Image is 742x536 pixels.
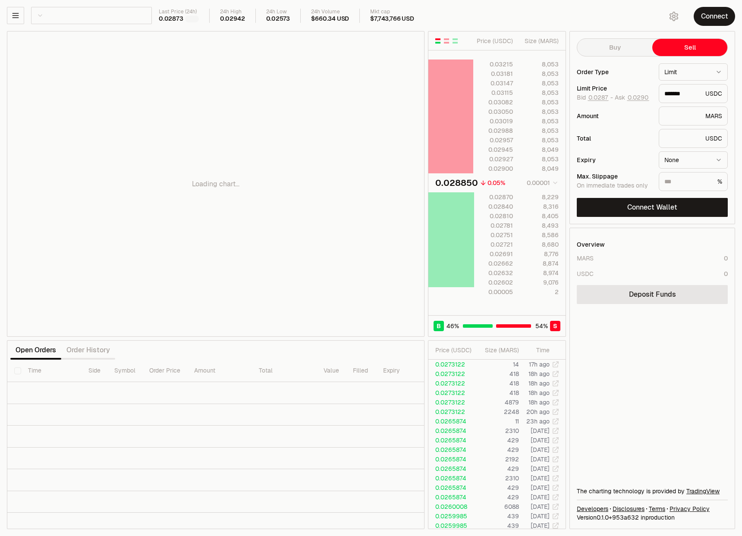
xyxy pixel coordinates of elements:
[428,417,475,426] td: 0.0265874
[520,136,559,144] div: 8,053
[142,360,187,382] th: Order Price
[10,342,61,359] button: Open Orders
[577,240,605,249] div: Overview
[475,426,519,436] td: 2310
[435,177,478,189] div: 0.028850
[577,487,728,495] div: The charting technology is provided by
[475,407,519,417] td: 2248
[577,182,652,190] div: On immediate trades only
[577,157,652,163] div: Expiry
[520,126,559,135] div: 8,053
[428,455,475,464] td: 0.0265874
[659,63,728,81] button: Limit
[531,465,550,473] time: [DATE]
[428,398,475,407] td: 0.0273122
[187,360,252,382] th: Amount
[659,107,728,125] div: MARS
[526,346,550,354] div: Time
[475,473,519,483] td: 2310
[528,379,550,387] time: 18h ago
[159,9,199,15] div: Last Price (24h)
[531,503,550,511] time: [DATE]
[520,231,559,239] div: 8,586
[475,193,513,201] div: 0.02870
[524,178,559,188] button: 0.00001
[577,85,652,91] div: Limit Price
[443,38,450,44] button: Show Sell Orders Only
[475,69,513,78] div: 0.03181
[192,179,239,189] p: Loading chart...
[577,513,728,522] div: Version 0.1.0 + in production
[659,151,728,169] button: None
[531,455,550,463] time: [DATE]
[21,360,82,382] th: Time
[577,285,728,304] a: Deposit Funds
[346,360,376,382] th: Filled
[475,511,519,521] td: 439
[482,346,519,354] div: Size ( MARS )
[577,505,608,513] a: Developers
[428,483,475,492] td: 0.0265874
[724,254,728,263] div: 0
[428,473,475,483] td: 0.0265874
[475,164,513,173] div: 0.02900
[370,15,414,23] div: $7,743,766 USD
[531,446,550,454] time: [DATE]
[531,436,550,444] time: [DATE]
[435,346,475,354] div: Price ( USDC )
[659,129,728,148] div: USDC
[475,88,513,97] div: 0.03115
[577,39,652,56] button: Buy
[520,240,559,249] div: 8,680
[520,145,559,154] div: 8,049
[577,113,652,119] div: Amount
[577,173,652,179] div: Max. Slippage
[531,474,550,482] time: [DATE]
[475,60,513,69] div: 0.03215
[613,505,645,513] a: Disclosures
[529,360,550,368] time: 17h ago
[428,426,475,436] td: 0.0265874
[520,69,559,78] div: 8,053
[520,155,559,163] div: 8,053
[526,408,550,416] time: 20h ago
[370,9,414,15] div: Mkt cap
[659,172,728,191] div: %
[252,360,317,382] th: Total
[627,94,649,101] button: 0.0290
[475,79,513,88] div: 0.03147
[475,259,513,268] div: 0.02662
[520,107,559,116] div: 8,053
[428,407,475,417] td: 0.0273122
[577,254,594,263] div: MARS
[61,342,115,359] button: Order History
[520,193,559,201] div: 8,229
[588,94,609,101] button: 0.0287
[520,98,559,107] div: 8,053
[475,360,519,369] td: 14
[577,198,728,217] button: Connect Wallet
[520,60,559,69] div: 8,053
[475,231,513,239] div: 0.02751
[520,250,559,258] div: 8,776
[475,492,519,502] td: 429
[475,436,519,445] td: 429
[311,15,349,23] div: $660.34 USD
[577,270,594,278] div: USDC
[520,79,559,88] div: 8,053
[649,505,665,513] a: Terms
[475,107,513,116] div: 0.03050
[475,464,519,473] td: 429
[434,38,441,44] button: Show Buy and Sell Orders
[428,511,475,521] td: 0.0259985
[520,117,559,125] div: 8,053
[520,164,559,173] div: 8,049
[531,493,550,501] time: [DATE]
[520,269,559,277] div: 8,974
[475,369,519,379] td: 418
[452,38,459,44] button: Show Buy Orders Only
[428,436,475,445] td: 0.0265874
[475,417,519,426] td: 11
[520,212,559,220] div: 8,405
[612,514,639,521] span: 953a6329c163310e6a6bf567f03954a37d74ab26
